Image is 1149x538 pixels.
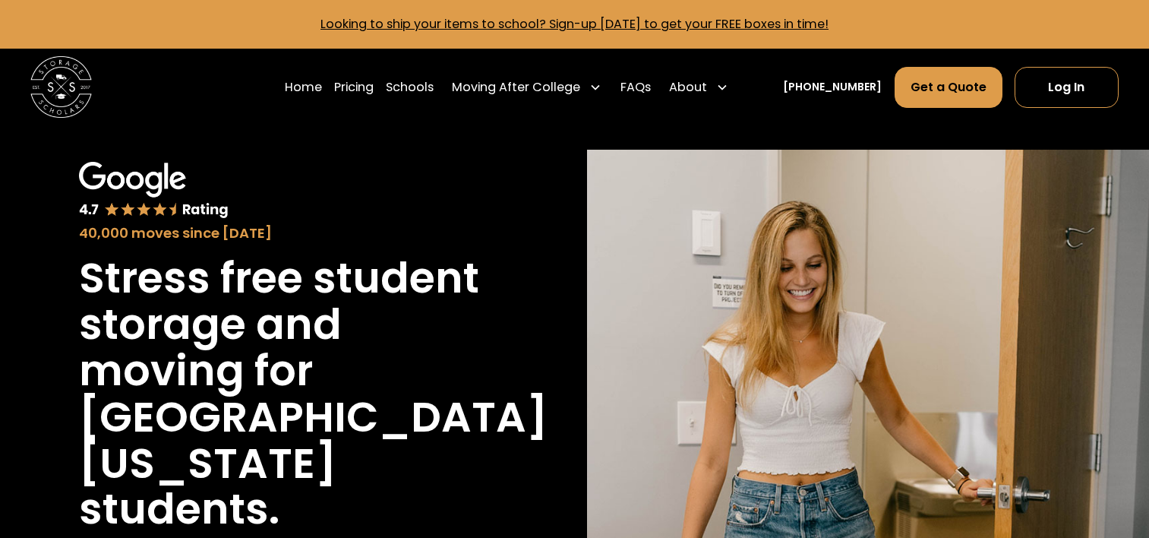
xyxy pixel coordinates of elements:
[452,78,580,97] div: Moving After College
[895,67,1002,108] a: Get a Quote
[1015,67,1119,108] a: Log In
[79,394,548,487] h1: [GEOGRAPHIC_DATA][US_STATE]
[334,66,374,109] a: Pricing
[79,255,484,394] h1: Stress free student storage and moving for
[285,66,322,109] a: Home
[783,79,882,95] a: [PHONE_NUMBER]
[320,15,829,33] a: Looking to ship your items to school? Sign-up [DATE] to get your FREE boxes in time!
[620,66,651,109] a: FAQs
[669,78,707,97] div: About
[79,486,279,533] h1: students.
[30,56,92,118] img: Storage Scholars main logo
[79,162,229,219] img: Google 4.7 star rating
[386,66,434,109] a: Schools
[79,223,484,243] div: 40,000 moves since [DATE]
